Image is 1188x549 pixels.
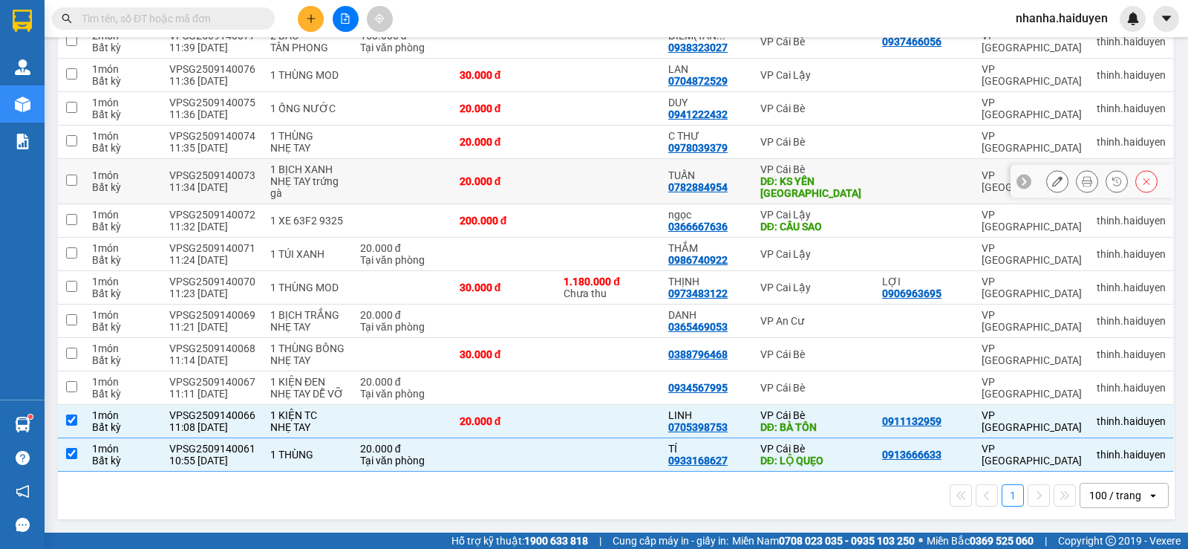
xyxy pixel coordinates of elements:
[760,209,867,221] div: VP Cai Lậy
[564,276,653,299] div: Chưa thu
[270,248,345,260] div: 1 TÚI XANH
[668,130,745,142] div: C THƯ
[970,535,1034,547] strong: 0369 525 060
[270,215,345,227] div: 1 XE 63F2 9325
[760,103,867,114] div: VP Cái Bè
[62,13,72,24] span: search
[668,221,728,233] div: 0366667636
[882,449,941,461] div: 0913666633
[760,348,867,360] div: VP Cái Bè
[360,321,445,333] div: Tại văn phòng
[1097,136,1166,148] div: thinh.haiduyen
[169,376,255,388] div: VPSG2509140067
[882,36,941,48] div: 0937466056
[668,288,728,299] div: 0973483122
[460,69,549,81] div: 30.000 đ
[360,443,445,455] div: 20.000 đ
[882,415,941,427] div: 0911132959
[760,443,867,455] div: VP Cái Bè
[92,276,154,288] div: 1 món
[169,181,255,193] div: 11:34 [DATE]
[270,321,345,333] div: NHẸ TAY
[760,163,867,175] div: VP Cái Bè
[92,288,154,299] div: Bất kỳ
[882,276,967,288] div: LỢI
[1097,36,1166,48] div: thinh.haiduyen
[1004,9,1120,27] span: nhanha.haiduyen
[92,254,154,266] div: Bất kỳ
[668,254,728,266] div: 0986740922
[760,136,867,148] div: VP Cái Bè
[16,451,30,465] span: question-circle
[92,455,154,467] div: Bất kỳ
[1097,69,1166,81] div: thinh.haiduyen
[333,6,359,32] button: file-add
[668,348,728,360] div: 0388796468
[270,103,345,114] div: 1 ỐNG NƯỚC
[169,42,255,53] div: 11:39 [DATE]
[760,36,867,48] div: VP Cái Bè
[270,142,345,154] div: NHẸ TAY
[270,309,345,321] div: 1 BỊCH TRẮNG
[599,533,601,549] span: |
[270,282,345,293] div: 1 THÙNG MOD
[668,443,745,455] div: TÍ
[92,354,154,366] div: Bất kỳ
[360,254,445,266] div: Tại văn phòng
[982,443,1082,467] div: VP [GEOGRAPHIC_DATA]
[982,97,1082,120] div: VP [GEOGRAPHIC_DATA]
[668,142,728,154] div: 0978039379
[1160,12,1173,25] span: caret-down
[1153,6,1179,32] button: caret-down
[306,13,316,24] span: plus
[1097,415,1166,427] div: thinh.haiduyen
[92,376,154,388] div: 1 món
[270,130,345,142] div: 1 THÙNG
[169,342,255,354] div: VPSG2509140068
[169,276,255,288] div: VPSG2509140070
[668,242,745,254] div: THẮM
[1097,348,1166,360] div: thinh.haiduyen
[15,134,30,149] img: solution-icon
[613,533,728,549] span: Cung cấp máy in - giấy in:
[668,63,745,75] div: LAN
[668,455,728,467] div: 0933168627
[982,209,1082,233] div: VP [GEOGRAPHIC_DATA]
[760,221,867,233] div: DĐ: CẦU SAO
[92,181,154,193] div: Bất kỳ
[92,409,154,421] div: 1 món
[460,103,549,114] div: 20.000 đ
[92,42,154,53] div: Bất kỳ
[460,282,549,293] div: 30.000 đ
[15,97,30,112] img: warehouse-icon
[169,142,255,154] div: 11:35 [DATE]
[760,382,867,394] div: VP Cái Bè
[779,535,915,547] strong: 0708 023 035 - 0935 103 250
[367,6,393,32] button: aim
[270,421,345,433] div: NHẸ TAY
[169,221,255,233] div: 11:32 [DATE]
[668,97,745,108] div: DUY
[460,415,549,427] div: 20.000 đ
[1106,536,1116,546] span: copyright
[169,388,255,400] div: 11:11 [DATE]
[668,209,745,221] div: ngọc
[92,242,154,254] div: 1 món
[16,518,30,532] span: message
[169,130,255,142] div: VPSG2509140074
[1046,170,1068,192] div: Sửa đơn hàng
[270,175,345,199] div: NHẸ TAY trứng gà
[270,376,345,388] div: 1 KIỆN ĐEN
[451,533,588,549] span: Hỗ trợ kỹ thuật:
[1089,488,1141,503] div: 100 / trang
[374,13,385,24] span: aim
[564,276,653,288] div: 1.180.000 đ
[982,409,1082,433] div: VP [GEOGRAPHIC_DATA]
[270,163,345,175] div: 1 BỊCH XANH
[92,169,154,181] div: 1 món
[918,538,923,544] span: ⚪️
[760,421,867,433] div: DĐ: BÀ TỒN
[760,455,867,467] div: DĐ: LỘ QUẸO
[13,10,32,32] img: logo-vxr
[982,242,1082,266] div: VP [GEOGRAPHIC_DATA]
